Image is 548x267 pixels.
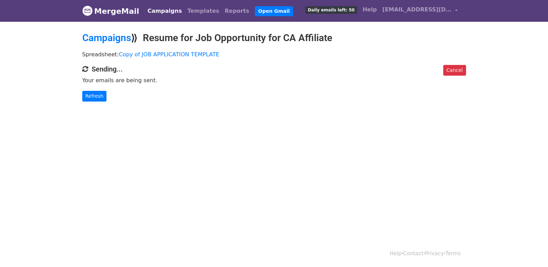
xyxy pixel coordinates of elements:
[82,91,107,102] a: Refresh
[425,250,444,257] a: Privacy
[82,6,93,16] img: MergeMail logo
[360,3,380,17] a: Help
[445,250,461,257] a: Terms
[305,6,357,14] span: Daily emails left: 50
[255,6,293,16] a: Open Gmail
[82,32,131,44] a: Campaigns
[82,77,466,84] p: Your emails are being sent.
[222,4,252,18] a: Reports
[443,65,466,76] a: Cancel
[382,6,452,14] span: [EMAIL_ADDRESS][DOMAIN_NAME]
[185,4,222,18] a: Templates
[82,51,466,58] p: Spreadsheet:
[403,250,423,257] a: Contact
[380,3,461,19] a: [EMAIL_ADDRESS][DOMAIN_NAME]
[390,250,401,257] a: Help
[145,4,185,18] a: Campaigns
[82,65,466,73] h4: Sending...
[303,3,360,17] a: Daily emails left: 50
[82,4,139,18] a: MergeMail
[82,32,466,44] h2: ⟫ Resume for Job Opportunity for CA Affiliate
[119,51,220,58] a: Copy of JOB APPLICATION TEMPLATE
